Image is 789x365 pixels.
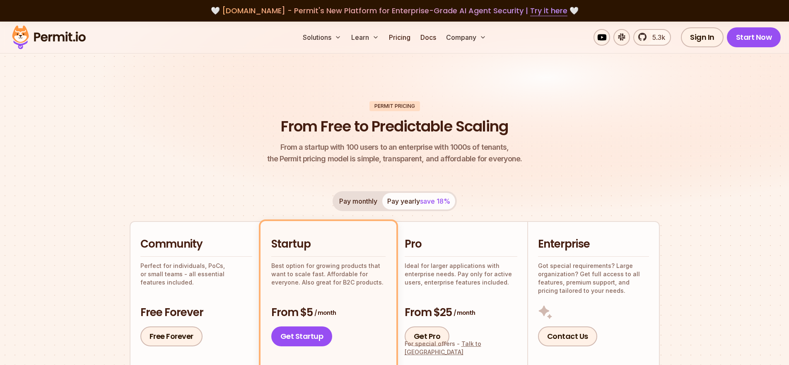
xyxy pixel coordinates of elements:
h2: Enterprise [538,237,649,252]
span: / month [314,309,336,317]
a: Get Startup [271,326,333,346]
a: Free Forever [140,326,203,346]
span: / month [454,309,475,317]
button: Learn [348,29,382,46]
p: Perfect for individuals, PoCs, or small teams - all essential features included. [140,262,252,287]
a: 5.3k [633,29,671,46]
h1: From Free to Predictable Scaling [281,116,508,137]
img: Permit logo [8,23,89,51]
p: the Permit pricing model is simple, transparent, and affordable for everyone. [267,141,522,165]
h2: Community [140,237,252,252]
button: Solutions [299,29,345,46]
p: Ideal for larger applications with enterprise needs. Pay only for active users, enterprise featur... [405,262,517,287]
a: Pricing [386,29,414,46]
p: Best option for growing products that want to scale fast. Affordable for everyone. Also great for... [271,262,386,287]
span: 5.3k [647,32,665,42]
span: From a startup with 100 users to an enterprise with 1000s of tenants, [267,141,522,153]
a: Get Pro [405,326,450,346]
a: Sign In [681,27,724,47]
div: For special offers - [405,340,517,356]
h3: Free Forever [140,305,252,320]
span: [DOMAIN_NAME] - Permit's New Platform for Enterprise-Grade AI Agent Security | [222,5,567,16]
a: Contact Us [538,326,597,346]
button: Pay monthly [334,193,382,209]
h2: Pro [405,237,517,252]
h3: From $5 [271,305,386,320]
a: Start Now [727,27,781,47]
div: Permit Pricing [369,101,420,111]
a: Docs [417,29,439,46]
button: Company [443,29,490,46]
a: Try it here [530,5,567,16]
h2: Startup [271,237,386,252]
p: Got special requirements? Large organization? Get full access to all features, premium support, a... [538,262,649,295]
h3: From $25 [405,305,517,320]
div: 🤍 🤍 [20,5,769,17]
